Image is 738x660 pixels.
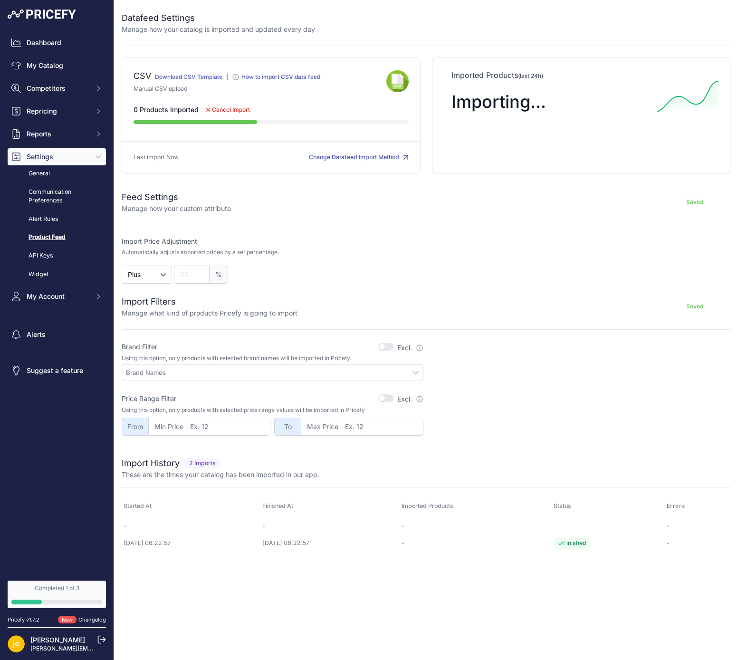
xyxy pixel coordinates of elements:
[174,266,210,284] input: 22
[122,534,260,553] td: [DATE] 06:22:57
[400,517,552,534] td: -
[8,148,106,165] button: Settings
[134,105,409,115] div: 0 Products Imported
[8,184,106,209] a: Communication Preferences
[11,584,102,592] div: Completed 1 of 3
[8,57,106,74] a: My Catalog
[122,354,423,362] p: Using this option, only products with selected brand names will be imported in Pricefy.
[8,165,106,182] a: General
[8,125,106,143] button: Reports
[122,11,315,25] h2: Datafeed Settings
[667,502,687,510] button: Errors
[27,84,89,93] span: Competitors
[122,394,176,403] label: Price Range Filter
[451,69,711,81] p: Imported Products
[226,73,228,85] div: |
[260,517,399,534] td: -
[124,502,152,509] span: Started At
[122,470,319,479] p: These are the times your catalog has been imported in our app.
[122,25,315,34] p: Manage how your catalog is imported and updated every day
[122,204,231,213] p: Manage how your custom attribute
[260,534,399,553] td: [DATE] 06:22:57
[27,292,89,301] span: My Account
[232,75,320,82] a: How to import CSV data feed
[122,457,180,470] h2: Import History
[8,103,106,120] button: Repricing
[30,645,177,652] a: [PERSON_NAME][EMAIL_ADDRESS][DOMAIN_NAME]
[27,152,89,162] span: Settings
[301,418,423,436] input: Max Price - Ex. 12
[8,211,106,228] a: Alert Rules
[400,534,552,553] td: -
[241,73,320,81] div: How to import CSV data feed
[126,368,423,377] input: Brand Names
[667,502,685,510] span: Errors
[8,34,106,51] a: Dashboard
[397,394,423,404] label: Excl.
[27,129,89,139] span: Reports
[667,539,728,548] p: -
[212,106,250,114] span: Cancel Import
[30,636,85,644] a: [PERSON_NAME]
[8,10,76,19] img: Pricefy Logo
[122,342,157,352] label: Brand Filter
[183,458,221,469] span: 2 Imports
[58,616,77,624] span: New
[8,80,106,97] button: Competitors
[309,153,409,162] button: Change Datafeed Import Method
[27,106,89,116] span: Repricing
[155,73,222,80] a: Download CSV Template
[122,406,423,414] p: Using this option, only products with selected price range values will be imported in Pricefy
[122,237,423,246] label: Import Price Adjustment
[122,418,148,436] span: From
[8,326,106,343] a: Alerts
[8,248,106,264] a: API Keys
[122,517,260,534] td: -
[8,362,106,379] a: Suggest a feature
[78,616,106,623] a: Changelog
[397,343,423,353] label: Excl.
[8,288,106,305] button: My Account
[402,502,453,509] span: Imported Products
[134,85,386,94] p: Manual CSV upload
[262,502,293,509] span: Finished At
[518,72,543,79] span: (last 24h)
[667,522,728,531] p: -
[451,91,546,112] span: Importing...
[8,266,106,283] a: Widget
[8,229,106,246] a: Product Feed
[122,295,297,308] h2: Import Filters
[210,266,228,284] span: %
[274,418,301,436] span: To
[8,616,39,624] div: Pricefy v1.7.2
[148,418,270,436] input: Min Price - Ex. 12
[122,308,297,318] p: Manage what kind of products Pricefy is going to import
[122,249,279,256] p: Automatically adjusts imported prices by a set percentage.
[554,502,571,509] span: Status
[134,69,151,85] div: CSV
[554,538,591,549] span: Finished
[659,194,730,210] button: Saved
[8,34,106,569] nav: Sidebar
[659,299,730,314] button: Saved
[134,153,179,162] p: Last import Now
[8,581,106,608] a: Completed 1 of 3
[122,191,231,204] h2: Feed Settings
